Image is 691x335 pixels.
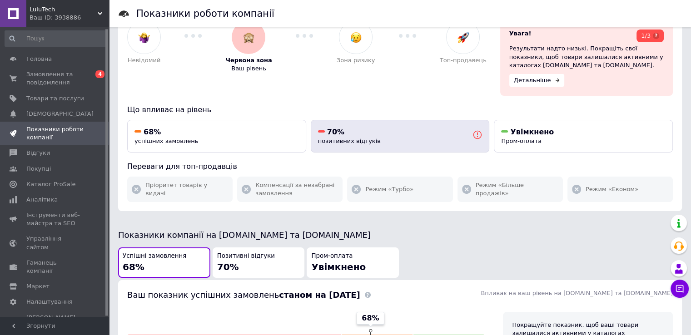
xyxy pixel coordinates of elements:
[501,138,542,144] span: Пром-оплата
[337,56,375,64] span: Зона ризику
[127,120,306,153] button: 68%успішних замовлень
[95,70,104,78] span: 4
[365,185,413,193] span: Режим «Турбо»
[26,165,51,173] span: Покупці
[5,30,107,47] input: Пошук
[123,261,144,272] span: 68%
[26,282,50,291] span: Маркет
[307,247,399,278] button: Пром-оплатаУвімкнено
[26,94,84,103] span: Товари та послуги
[26,125,84,142] span: Показники роботи компанії
[217,261,239,272] span: 70%
[144,128,161,136] span: 68%
[127,290,360,300] span: Ваш показник успішних замовлень
[26,235,84,251] span: Управління сайтом
[30,14,109,22] div: Ваш ID: 3938886
[136,8,274,19] h1: Показники роботи компанії
[26,211,84,227] span: Інструменти веб-майстра та SEO
[26,55,52,63] span: Головна
[26,149,50,157] span: Відгуки
[26,298,73,306] span: Налаштування
[231,64,266,73] span: Ваш рівень
[118,247,210,278] button: Успішні замовлення68%
[509,74,565,87] a: Детальніше
[457,32,469,43] img: :rocket:
[481,290,673,296] span: Впливає на ваш рівень на [DOMAIN_NAME] та [DOMAIN_NAME]
[139,32,150,43] img: :woman-shrugging:
[127,162,237,171] span: Переваги для топ-продавців
[510,128,554,136] span: Увімкнено
[509,30,532,37] b: Увага!
[311,120,490,153] button: 70%позитивних відгуків
[311,261,366,272] span: Увімкнено
[318,138,381,144] span: позитивних відгуків
[26,180,75,188] span: Каталог ProSale
[26,259,84,275] span: Гаманець компанії
[26,196,58,204] span: Аналітика
[362,313,379,323] span: 68%
[636,30,664,42] div: 1/3
[494,120,673,153] button: УвімкненоПром-оплата
[586,185,638,193] span: Режим «Економ»
[476,181,558,197] span: Режим «Більше продажів»
[311,252,353,261] span: Пром-оплата
[350,32,362,43] img: :disappointed_relieved:
[123,252,186,261] span: Успішні замовлення
[26,70,84,87] span: Замовлення та повідомлення
[134,138,198,144] span: успішних замовлень
[145,181,228,197] span: Пріоритет товарів у видачі
[30,5,98,14] span: LuluTech
[213,247,305,278] button: Позитивні відгуки70%
[225,56,272,64] span: Червона зона
[217,252,275,261] span: Позитивні відгуки
[279,290,360,300] b: станом на [DATE]
[327,128,344,136] span: 70%
[26,110,94,118] span: [DEMOGRAPHIC_DATA]
[509,44,664,69] div: Результати надто низькі. Покращіть свої показники, щоб товари залишалися активними у каталогах [D...
[671,280,689,298] button: Чат з покупцем
[128,56,161,64] span: Невідомий
[255,181,338,197] span: Компенсації за незабрані замовлення
[653,33,659,39] span: ?
[243,32,254,43] img: :see_no_evil:
[440,56,487,64] span: Топ-продавець
[127,105,211,114] span: Що впливає на рівень
[118,230,371,240] span: Показники компанії на [DOMAIN_NAME] та [DOMAIN_NAME]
